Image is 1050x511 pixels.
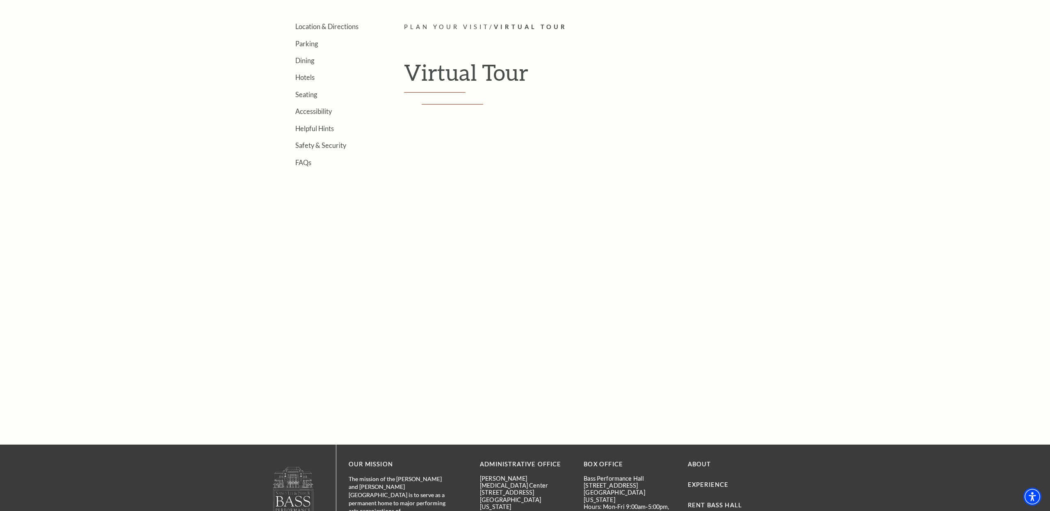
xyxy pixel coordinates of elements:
a: Seating [295,91,317,98]
a: Safety & Security [295,141,346,149]
a: Dining [295,57,314,64]
a: Location & Directions [295,23,358,30]
a: About [688,461,711,468]
a: Parking [295,40,318,48]
a: Experience [688,481,729,488]
p: OUR MISSION [349,459,451,470]
a: Helpful Hints [295,125,334,132]
p: [GEOGRAPHIC_DATA][US_STATE] [584,489,675,503]
p: / [404,22,779,32]
span: Virtual Tour [494,23,567,30]
a: Hotels [295,73,315,81]
div: Accessibility Menu [1023,488,1041,506]
p: Bass Performance Hall [584,475,675,482]
p: [STREET_ADDRESS] [480,489,571,496]
p: [STREET_ADDRESS] [584,482,675,489]
a: FAQs [295,159,311,166]
h1: Virtual Tour [404,59,779,93]
p: [PERSON_NAME][MEDICAL_DATA] Center [480,475,571,489]
span: Plan Your Visit [404,23,489,30]
iframe: google [422,116,762,362]
p: BOX OFFICE [584,459,675,470]
p: [GEOGRAPHIC_DATA][US_STATE] [480,496,571,511]
a: Rent Bass Hall [688,502,742,509]
p: Administrative Office [480,459,571,470]
a: Accessibility [295,107,332,115]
